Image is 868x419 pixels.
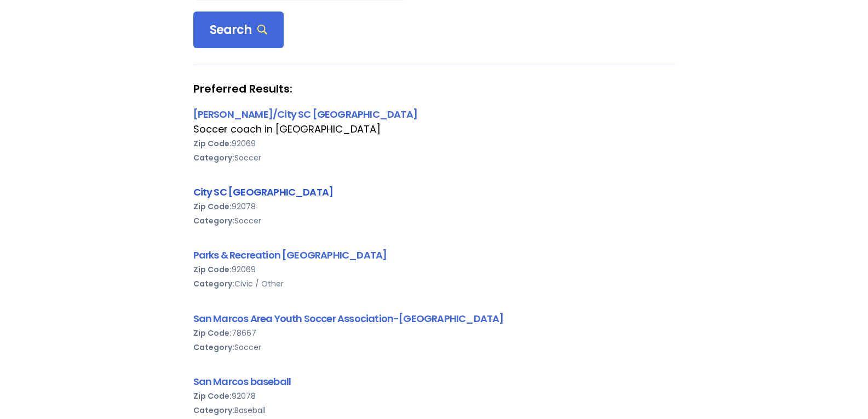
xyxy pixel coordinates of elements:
[193,340,675,354] div: Soccer
[193,215,234,226] b: Category:
[193,152,234,163] b: Category:
[193,278,234,289] b: Category:
[193,328,232,338] b: Zip Code:
[193,389,675,403] div: 92078
[193,185,675,199] div: City SC [GEOGRAPHIC_DATA]
[193,107,417,121] a: [PERSON_NAME]/City SC [GEOGRAPHIC_DATA]
[193,311,675,326] div: San Marcos Area Youth Soccer Association-[GEOGRAPHIC_DATA]
[210,22,268,38] span: Search
[193,248,675,262] div: Parks & Recreation [GEOGRAPHIC_DATA]
[193,138,232,149] b: Zip Code:
[193,82,675,96] strong: Preferred Results:
[193,262,675,277] div: 92069
[193,201,232,212] b: Zip Code:
[193,214,675,228] div: Soccer
[193,374,675,389] div: San Marcos baseball
[193,264,232,275] b: Zip Code:
[193,122,675,136] div: Soccer coach in [GEOGRAPHIC_DATA]
[193,185,334,199] a: City SC [GEOGRAPHIC_DATA]
[193,107,675,122] div: [PERSON_NAME]/City SC [GEOGRAPHIC_DATA]
[193,199,675,214] div: 92078
[193,248,387,262] a: Parks & Recreation [GEOGRAPHIC_DATA]
[193,391,232,401] b: Zip Code:
[193,403,675,417] div: Baseball
[193,12,284,49] div: Search
[193,312,504,325] a: San Marcos Area Youth Soccer Association-[GEOGRAPHIC_DATA]
[193,151,675,165] div: Soccer
[193,326,675,340] div: 78667
[193,405,234,416] b: Category:
[193,342,234,353] b: Category:
[193,375,291,388] a: San Marcos baseball
[193,136,675,151] div: 92069
[193,277,675,291] div: Civic / Other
